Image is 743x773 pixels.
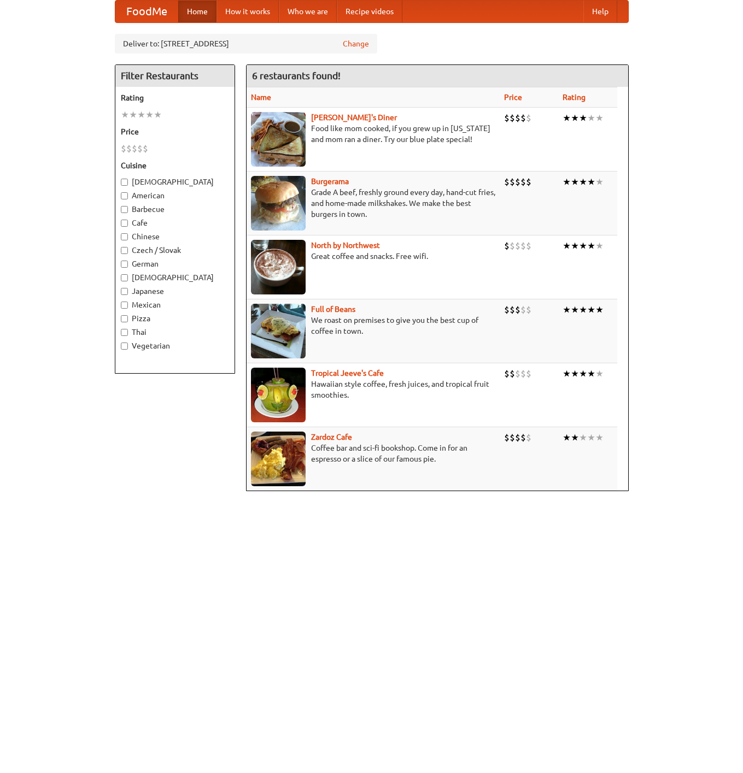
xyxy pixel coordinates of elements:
[520,368,526,380] li: $
[504,112,510,124] li: $
[595,240,604,252] li: ★
[121,204,229,215] label: Barbecue
[137,143,143,155] li: $
[121,245,229,256] label: Czech / Slovak
[121,247,128,254] input: Czech / Slovak
[587,304,595,316] li: ★
[563,176,571,188] li: ★
[571,176,579,188] li: ★
[520,240,526,252] li: $
[579,112,587,124] li: ★
[526,112,531,124] li: $
[510,240,515,252] li: $
[563,112,571,124] li: ★
[121,327,229,338] label: Thai
[520,432,526,444] li: $
[510,176,515,188] li: $
[595,432,604,444] li: ★
[571,304,579,316] li: ★
[121,192,128,199] input: American
[121,160,229,171] h5: Cuisine
[121,313,229,324] label: Pizza
[571,240,579,252] li: ★
[251,240,306,294] img: north.jpg
[504,240,510,252] li: $
[178,1,217,22] a: Home
[121,206,128,213] input: Barbecue
[526,304,531,316] li: $
[121,299,229,310] label: Mexican
[279,1,337,22] a: Who we are
[526,176,531,188] li: $
[154,109,162,121] li: ★
[515,432,520,444] li: $
[121,329,128,336] input: Thai
[563,304,571,316] li: ★
[251,123,495,145] p: Food like mom cooked, if you grew up in [US_STATE] and mom ran a diner. Try our blue plate special!
[571,368,579,380] li: ★
[311,241,380,250] a: North by Northwest
[311,177,349,186] a: Burgerama
[504,93,522,102] a: Price
[121,274,128,281] input: [DEMOGRAPHIC_DATA]
[520,304,526,316] li: $
[520,112,526,124] li: $
[563,93,586,102] a: Rating
[121,143,126,155] li: $
[121,272,229,283] label: [DEMOGRAPHIC_DATA]
[515,176,520,188] li: $
[510,368,515,380] li: $
[121,233,128,240] input: Chinese
[515,368,520,380] li: $
[121,302,128,309] input: Mexican
[587,432,595,444] li: ★
[137,109,145,121] li: ★
[587,176,595,188] li: ★
[504,176,510,188] li: $
[251,442,495,464] p: Coffee bar and sci-fi bookshop. Come in for an espresso or a slice of our famous pie.
[311,433,352,441] a: Zardoz Cafe
[526,368,531,380] li: $
[217,1,279,22] a: How it works
[311,113,397,122] a: [PERSON_NAME]'s Diner
[121,231,229,242] label: Chinese
[115,34,377,54] div: Deliver to: [STREET_ADDRESS]
[571,432,579,444] li: ★
[121,126,229,137] h5: Price
[579,240,587,252] li: ★
[251,379,495,400] p: Hawaiian style coffee, fresh juices, and tropical fruit smoothies.
[504,368,510,380] li: $
[121,92,229,103] h5: Rating
[311,305,355,314] a: Full of Beans
[563,432,571,444] li: ★
[121,288,128,295] input: Japanese
[121,217,229,228] label: Cafe
[515,112,520,124] li: $
[595,368,604,380] li: ★
[595,112,604,124] li: ★
[526,432,531,444] li: $
[121,179,128,186] input: [DEMOGRAPHIC_DATA]
[251,112,306,167] img: sallys.jpg
[579,176,587,188] li: ★
[526,240,531,252] li: $
[520,176,526,188] li: $
[595,304,604,316] li: ★
[337,1,402,22] a: Recipe videos
[579,432,587,444] li: ★
[115,1,178,22] a: FoodMe
[311,369,384,377] b: Tropical Jeeve's Cafe
[121,286,229,297] label: Japanese
[121,109,129,121] li: ★
[579,368,587,380] li: ★
[129,109,137,121] li: ★
[251,432,306,486] img: zardoz.jpg
[251,176,306,231] img: burgerama.jpg
[251,315,495,337] p: We roast on premises to give you the best cup of coffee in town.
[595,176,604,188] li: ★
